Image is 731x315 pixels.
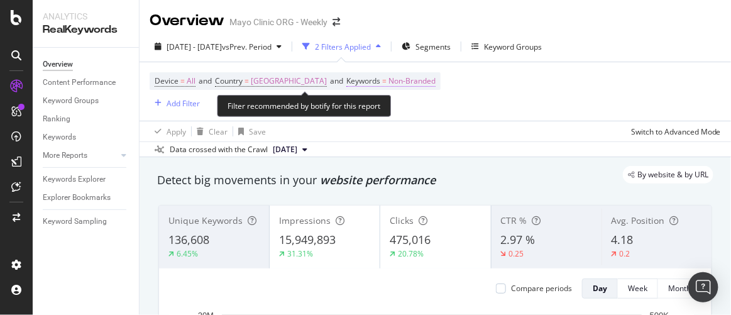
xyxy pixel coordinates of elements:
div: Open Intercom Messenger [688,272,718,302]
span: Avg. Position [612,214,665,226]
button: Switch to Advanced Mode [626,121,721,141]
span: and [330,75,343,86]
span: 136,608 [168,232,209,247]
div: More Reports [43,149,87,162]
span: 2025 Jun. 3rd [273,144,297,155]
button: Segments [397,36,456,57]
div: 0.2 [620,248,630,259]
a: Overview [43,58,130,71]
a: More Reports [43,149,118,162]
div: Mayo Clinic ORG - Weekly [229,16,327,28]
a: Ranking [43,113,130,126]
span: 4.18 [612,232,634,247]
span: [DATE] - [DATE] [167,41,222,52]
div: Switch to Advanced Mode [631,126,721,137]
button: Save [233,121,266,141]
button: Apply [150,121,186,141]
button: Add Filter [150,96,200,111]
div: Keyword Groups [43,94,99,108]
div: Keywords Explorer [43,173,106,186]
a: Content Performance [43,76,130,89]
div: Analytics [43,10,129,23]
div: Data crossed with the Crawl [170,144,268,155]
span: and [199,75,212,86]
button: [DATE] [268,142,312,157]
div: Week [628,283,647,294]
span: vs Prev. Period [222,41,272,52]
span: = [382,75,387,86]
div: 2 Filters Applied [315,41,371,52]
div: 6.45% [177,248,198,259]
span: Impressions [279,214,331,226]
span: = [245,75,249,86]
button: Month [658,279,701,299]
div: Ranking [43,113,70,126]
span: [GEOGRAPHIC_DATA] [251,72,327,90]
div: Apply [167,126,186,137]
div: Keywords [43,131,76,144]
span: Non-Branded [388,72,436,90]
span: By website & by URL [637,171,708,179]
button: Keyword Groups [466,36,547,57]
div: Month [668,283,691,294]
a: Keywords Explorer [43,173,130,186]
span: 475,016 [390,232,431,247]
div: Filter recommended by botify for this report [217,95,391,117]
span: 15,949,893 [279,232,336,247]
span: CTR % [501,214,527,226]
div: 0.25 [509,248,524,259]
div: RealKeywords [43,23,129,37]
div: arrow-right-arrow-left [333,18,340,26]
span: All [187,72,195,90]
a: Keywords [43,131,130,144]
span: Clicks [390,214,414,226]
a: Explorer Bookmarks [43,191,130,204]
a: Keyword Groups [43,94,130,108]
span: 2.97 % [501,232,536,247]
a: Keyword Sampling [43,215,130,228]
div: Overview [150,10,224,31]
button: Day [582,279,618,299]
div: Compare periods [511,283,572,294]
div: Overview [43,58,73,71]
div: 20.78% [398,248,424,259]
span: Segments [415,41,451,52]
div: Content Performance [43,76,116,89]
button: Week [618,279,658,299]
div: Save [249,126,266,137]
span: Device [155,75,179,86]
button: [DATE] - [DATE]vsPrev. Period [150,36,287,57]
div: Day [593,283,607,294]
div: Keyword Sampling [43,215,107,228]
div: Explorer Bookmarks [43,191,111,204]
button: Clear [192,121,228,141]
div: Keyword Groups [484,41,542,52]
div: Clear [209,126,228,137]
div: Add Filter [167,98,200,109]
div: legacy label [623,166,713,184]
span: Country [215,75,243,86]
div: 31.31% [287,248,313,259]
span: Unique Keywords [168,214,243,226]
span: Keywords [346,75,380,86]
button: 2 Filters Applied [297,36,386,57]
span: = [180,75,185,86]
